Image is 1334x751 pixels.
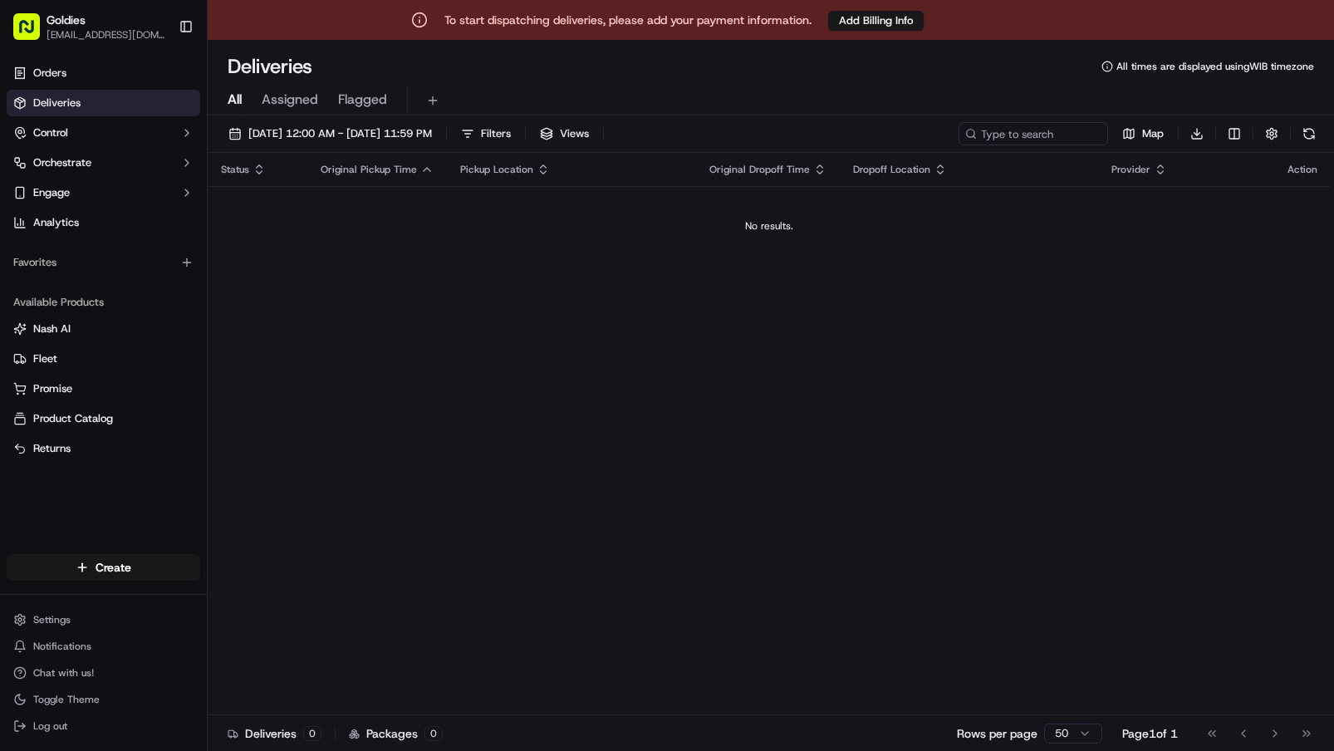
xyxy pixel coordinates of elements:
button: Orchestrate [7,150,200,176]
button: Settings [7,608,200,631]
span: [DATE] 12:00 AM - [DATE] 11:59 PM [248,126,432,141]
span: Flagged [338,90,387,110]
p: To start dispatching deliveries, please add your payment information. [444,12,812,28]
span: Filters [481,126,511,141]
span: Chat with us! [33,666,94,680]
div: Available Products [7,289,200,316]
span: Dropoff Location [853,163,930,176]
span: Assigned [262,90,318,110]
span: Log out [33,719,67,733]
div: Packages [349,725,443,742]
span: Analytics [33,215,79,230]
span: Toggle Theme [33,693,100,706]
a: Deliveries [7,90,200,116]
a: Promise [13,381,194,396]
a: Add Billing Info [828,10,924,31]
button: Chat with us! [7,661,200,685]
div: No results. [214,219,1324,233]
span: Notifications [33,640,91,653]
button: Filters [454,122,518,145]
button: Create [7,554,200,581]
span: Views [560,126,589,141]
button: Control [7,120,200,146]
button: Notifications [7,635,200,658]
span: Pickup Location [460,163,533,176]
button: Toggle Theme [7,688,200,711]
h1: Deliveries [228,53,312,80]
button: Product Catalog [7,405,200,432]
span: Original Dropoff Time [709,163,810,176]
input: Type to search [959,122,1108,145]
button: Add Billing Info [828,11,924,31]
span: Promise [33,381,72,396]
span: All [228,90,242,110]
a: Nash AI [13,322,194,336]
span: Deliveries [33,96,81,110]
button: Fleet [7,346,200,372]
button: Log out [7,714,200,738]
a: Product Catalog [13,411,194,426]
div: 0 [303,726,321,741]
span: Nash AI [33,322,71,336]
button: Goldies [47,12,86,28]
span: All times are displayed using WIB timezone [1116,60,1314,73]
a: Orders [7,60,200,86]
div: Action [1287,163,1317,176]
span: Settings [33,613,71,626]
span: Engage [33,185,70,200]
button: Map [1115,122,1171,145]
button: Returns [7,435,200,462]
button: Promise [7,375,200,402]
div: 0 [424,726,443,741]
span: Fleet [33,351,57,366]
button: Nash AI [7,316,200,342]
a: Returns [13,441,194,456]
span: Returns [33,441,71,456]
div: Deliveries [228,725,321,742]
a: Analytics [7,209,200,236]
span: Provider [1111,163,1150,176]
button: Goldies[EMAIL_ADDRESS][DOMAIN_NAME] [7,7,172,47]
a: Fleet [13,351,194,366]
span: Control [33,125,68,140]
span: Original Pickup Time [321,163,417,176]
span: Status [221,163,249,176]
span: Orchestrate [33,155,91,170]
p: Rows per page [957,725,1037,742]
span: Map [1142,126,1164,141]
button: Engage [7,179,200,206]
span: Product Catalog [33,411,113,426]
button: Refresh [1297,122,1321,145]
span: Create [96,559,131,576]
button: Views [532,122,596,145]
div: Page 1 of 1 [1122,725,1178,742]
div: Favorites [7,249,200,276]
span: Orders [33,66,66,81]
button: [EMAIL_ADDRESS][DOMAIN_NAME] [47,28,165,42]
button: [DATE] 12:00 AM - [DATE] 11:59 PM [221,122,439,145]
